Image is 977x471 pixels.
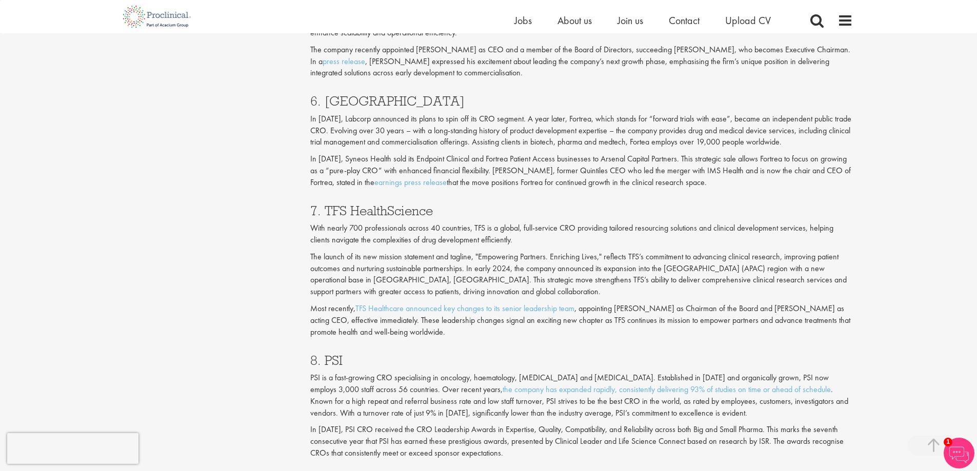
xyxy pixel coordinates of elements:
[310,354,853,367] h3: 8. PSI
[374,177,447,188] a: earnings press release
[310,251,853,298] p: The launch of its new mission statement and tagline, "Empowering Partners. Enriching Lives," refl...
[310,113,853,149] p: In [DATE], Labcorp announced its plans to spin off its CRO segment. A year later, Fortrea, which ...
[669,14,700,27] a: Contact
[310,153,853,189] p: In [DATE], Syneos Health sold its Endpoint Clinical and Fortrea Patient Access businesses to Arse...
[310,222,853,246] p: With nearly 700 professionals across 40 countries, TFS is a global, full-service CRO providing ta...
[310,204,853,217] h3: 7. TFS HealthScience
[310,44,853,79] p: The company recently appointed [PERSON_NAME] as CEO and a member of the Board of Directors, succe...
[725,14,771,27] a: Upload CV
[310,424,853,459] p: In [DATE], PSI CRO received the CRO Leadership Awards in Expertise, Quality, Compatibility, and R...
[944,438,974,468] img: Chatbot
[355,303,574,314] a: TFS Healthcare announced key changes to its senior leadership team
[617,14,643,27] a: Join us
[310,303,853,338] p: Most recently, , appointing [PERSON_NAME] as Chairman of the Board and [PERSON_NAME] as acting CE...
[944,438,952,446] span: 1
[7,433,138,464] iframe: reCAPTCHA
[323,56,365,67] a: press release
[557,14,592,27] a: About us
[310,94,853,108] h3: 6. [GEOGRAPHIC_DATA]
[503,384,831,395] a: the company has expanded rapidly, consistently delivering 93% of studies on time or ahead of sche...
[514,14,532,27] a: Jobs
[310,372,853,419] p: PSI is a fast-growing CRO specialising in oncology, haematology, [MEDICAL_DATA] and [MEDICAL_DATA...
